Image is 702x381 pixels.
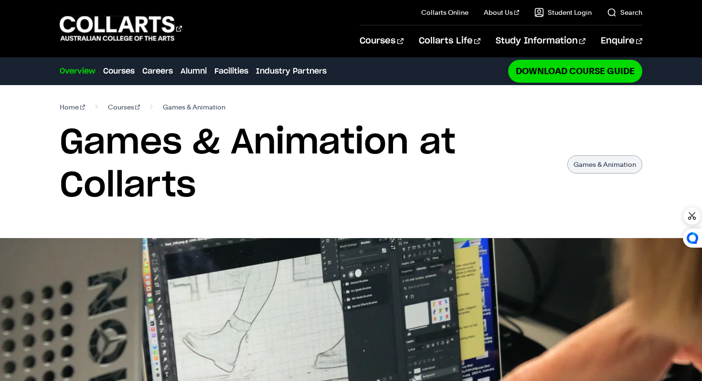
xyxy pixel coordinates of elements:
[496,25,585,57] a: Study Information
[60,15,182,42] div: Go to homepage
[60,65,96,77] a: Overview
[508,60,642,82] a: Download Course Guide
[419,25,480,57] a: Collarts Life
[60,100,85,114] a: Home
[60,121,558,207] h1: Games & Animation at Collarts
[601,25,642,57] a: Enquire
[256,65,327,77] a: Industry Partners
[181,65,207,77] a: Alumni
[214,65,248,77] a: Facilities
[163,100,225,114] span: Games & Animation
[421,8,468,17] a: Collarts Online
[142,65,173,77] a: Careers
[108,100,140,114] a: Courses
[607,8,642,17] a: Search
[534,8,592,17] a: Student Login
[567,155,642,174] p: Games & Animation
[103,65,135,77] a: Courses
[484,8,519,17] a: About Us
[360,25,403,57] a: Courses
